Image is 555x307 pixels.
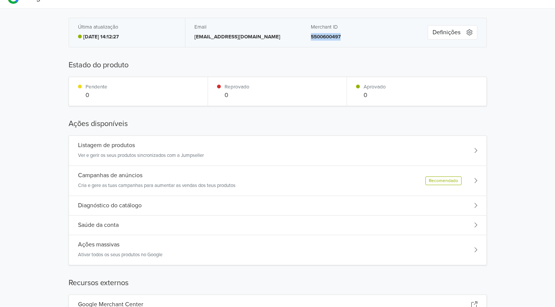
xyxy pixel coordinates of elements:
h5: Merchant ID [311,24,409,30]
button: Definições [428,25,477,40]
p: [EMAIL_ADDRESS][DOMAIN_NAME] [194,33,293,41]
p: 0 [86,91,107,100]
h5: Diagnóstico do catálogo [78,202,142,209]
h5: Campanhas de anúncios [78,172,142,179]
div: Ações massivasAtivar todos os seus produtos no Google [69,235,486,265]
div: Pendente0 [69,77,208,106]
p: Reprovado [225,83,249,91]
h5: Saúde da conta [78,222,119,229]
div: Recomendado [425,176,462,185]
p: Aprovado [364,83,386,91]
h5: Estado do produto [69,59,487,71]
h5: Última atualização [78,24,119,30]
div: Campanhas de anúnciosCria e gere as tuas campanhas para aumentar as vendas dos teus produtosRecom... [69,166,486,196]
div: Aprovado0 [347,77,486,106]
p: Pendente [86,83,107,91]
p: 0 [364,91,386,100]
p: 5500600497 [311,33,409,41]
div: Diagnóstico do catálogo [69,196,486,216]
div: Saúde da conta [69,216,486,235]
p: Ver e gerir os seus produtos sincronizados com a Jumpseller [78,152,204,160]
h5: Ações disponíveis [69,118,487,129]
p: Ativar todos os seus produtos no Google [78,251,162,259]
h5: Recursos externos [69,277,487,289]
p: [DATE] 14:12:27 [83,33,119,41]
h5: Email [194,24,293,30]
p: Cria e gere as tuas campanhas para aumentar as vendas dos teus produtos [78,182,235,190]
h5: Listagem de produtos [78,142,135,149]
h5: Ações massivas [78,241,119,248]
div: Reprovado0 [208,77,347,106]
div: Listagem de produtosVer e gerir os seus produtos sincronizados com a Jumpseller [69,136,486,166]
p: 0 [225,91,249,100]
